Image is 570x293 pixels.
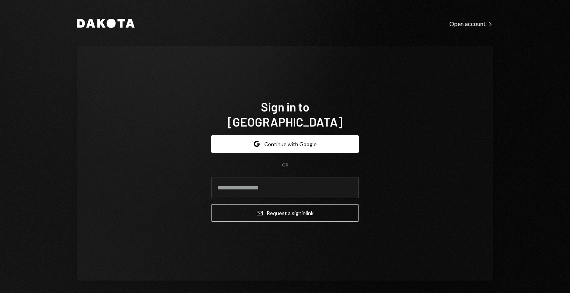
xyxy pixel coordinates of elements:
div: Open account [449,20,493,27]
h1: Sign in to [GEOGRAPHIC_DATA] [211,99,359,129]
button: Continue with Google [211,135,359,153]
button: Request a signinlink [211,204,359,222]
a: Open account [449,19,493,27]
div: OR [282,162,288,168]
